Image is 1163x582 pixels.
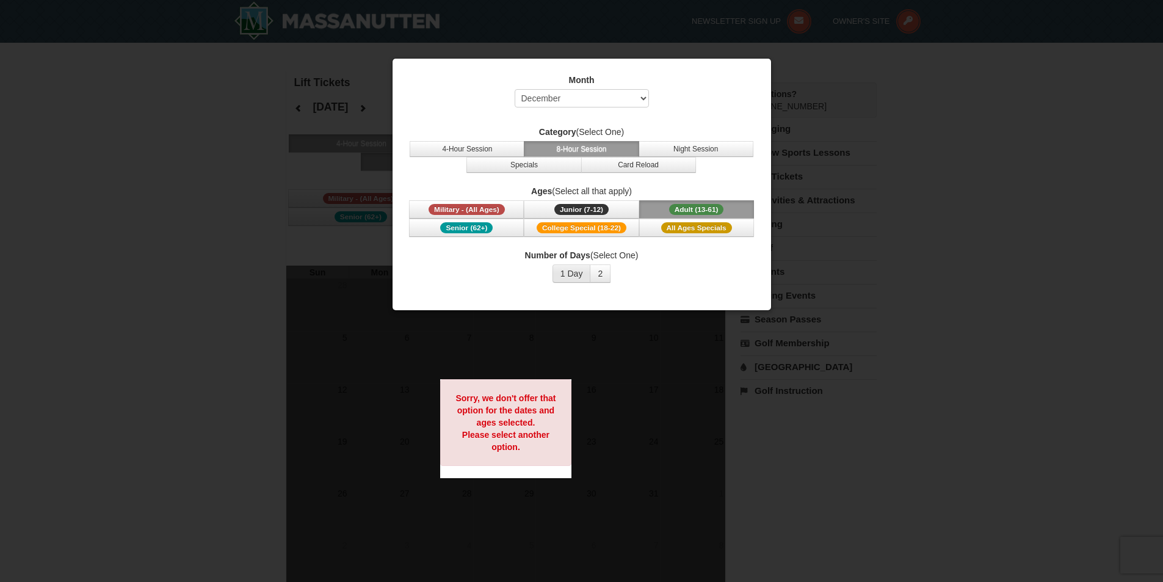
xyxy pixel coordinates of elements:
[553,264,591,283] button: 1 Day
[409,219,524,237] button: Senior (62+)
[429,204,505,215] span: Military - (All Ages)
[524,141,639,157] button: 8-Hour Session
[661,222,732,233] span: All Ages Specials
[408,126,756,138] label: (Select One)
[466,157,581,173] button: Specials
[531,186,552,196] strong: Ages
[524,219,639,237] button: College Special (18-22)
[669,204,724,215] span: Adult (13-61)
[408,249,756,261] label: (Select One)
[525,250,590,260] strong: Number of Days
[639,200,754,219] button: Adult (13-61)
[440,222,493,233] span: Senior (62+)
[455,393,556,452] strong: Sorry, we don't offer that option for the dates and ages selected. Please select another option.
[539,127,576,137] strong: Category
[554,204,609,215] span: Junior (7-12)
[409,200,524,219] button: Military - (All Ages)
[410,141,524,157] button: 4-Hour Session
[639,219,754,237] button: All Ages Specials
[590,264,610,283] button: 2
[537,222,626,233] span: College Special (18-22)
[408,185,756,197] label: (Select all that apply)
[569,75,595,85] strong: Month
[639,141,753,157] button: Night Session
[581,157,696,173] button: Card Reload
[524,200,639,219] button: Junior (7-12)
